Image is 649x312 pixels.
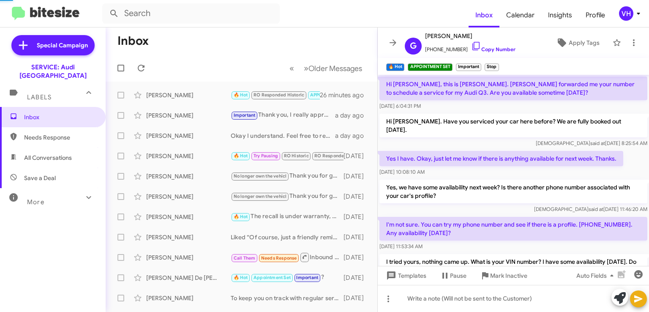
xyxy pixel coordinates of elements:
span: No longer own the vehicl [234,173,287,179]
span: Mark Inactive [490,268,527,283]
span: Try Pausing [254,153,278,159]
a: Copy Number [471,46,515,52]
a: Inbox [469,3,499,27]
span: [DATE] 11:53:34 AM [379,243,423,249]
div: 26 minutes ago [320,91,371,99]
div: [DATE] [344,253,371,262]
div: [DATE] [344,172,371,181]
div: Inbound Call [231,252,344,263]
button: Previous [284,60,299,77]
span: Save a Deal [24,174,56,182]
div: [PERSON_NAME] [146,233,231,241]
div: [DATE] [344,294,371,302]
div: [PERSON_NAME] [146,253,231,262]
div: Liked “Of course, just a friendly reminder. Let me know if I can help in the future.” [231,233,344,241]
span: « [289,63,294,74]
button: Templates [378,268,433,283]
p: Yes I have. Okay, just let me know if there is anything available for next week. Thanks. [379,151,623,166]
div: [PERSON_NAME] [146,294,231,302]
div: [PERSON_NAME] [146,131,231,140]
span: [PERSON_NAME] [425,31,515,41]
button: Pause [433,268,473,283]
span: [DEMOGRAPHIC_DATA] [DATE] 11:46:20 AM [534,206,647,212]
small: Stop [485,63,499,71]
button: Auto Fields [570,268,624,283]
div: VH [619,6,633,21]
span: Pause [450,268,466,283]
div: Thank you for getting back to me. I will update my records. [231,192,344,201]
span: Needs Response [261,255,297,261]
span: said at [590,140,605,146]
span: All Conversations [24,153,72,162]
button: Mark Inactive [473,268,534,283]
div: [DATE] [344,213,371,221]
nav: Page navigation example [285,60,367,77]
div: a day ago [335,131,371,140]
span: RO Responded Historic [254,92,304,98]
div: [DATE] [344,152,371,160]
span: Apply Tags [569,35,600,50]
span: [DATE] 10:08:10 AM [379,169,425,175]
div: [PERSON_NAME] [146,213,231,221]
span: [DATE] 6:04:31 PM [379,103,421,109]
span: Older Messages [308,64,362,73]
span: Needs Response [24,133,96,142]
div: [PERSON_NAME] [146,172,231,181]
div: [DATE] [344,274,371,282]
span: Templates [384,268,426,283]
span: Appointment Set [254,275,291,280]
span: 🔥 Hot [234,214,248,219]
div: [DATE] [344,192,371,201]
span: RO Historic [284,153,309,159]
small: APPOINTMENT SET [408,63,452,71]
span: » [304,63,308,74]
div: ? [231,273,344,282]
div: The recall is under warranty, but the service does cost. Can you please provide your current mile... [231,212,344,222]
div: First, can you provide your current mileage or an estimate of it so I can look at the options for... [231,151,344,161]
span: [DEMOGRAPHIC_DATA] [DATE] 8:25:54 AM [536,140,647,146]
span: APPOINTMENT SET [310,92,352,98]
span: More [27,198,44,206]
a: Calendar [499,3,541,27]
a: Insights [541,3,579,27]
span: Special Campaign [37,41,88,49]
a: Special Campaign [11,35,95,55]
span: 🔥 Hot [234,153,248,159]
div: [PERSON_NAME] De [PERSON_NAME] [146,274,231,282]
p: Hi [PERSON_NAME]. Have you serviced your car here before? We are fully booked out [DATE]. [379,114,647,137]
div: Thank you for getting back to me. I will update my records. [231,171,344,181]
span: [PHONE_NUMBER] [425,41,515,54]
div: [PERSON_NAME] [146,152,231,160]
span: Important [234,112,256,118]
div: [PERSON_NAME] [146,91,231,99]
div: Thank you, I really appreciate your time and feedback! [231,110,335,120]
small: 🔥 Hot [386,63,404,71]
span: Call Them [234,255,256,261]
p: I'm not sure. You can try my phone number and see if there is a profile. [PHONE_NUMBER]. Any avai... [379,217,647,241]
a: Profile [579,3,612,27]
div: [PERSON_NAME] [146,192,231,201]
span: Auto Fields [576,268,617,283]
span: 🔥 Hot [234,275,248,280]
div: Okay I understand. Feel free to reach out if I can help in the future!👍 [231,131,335,140]
span: said at [589,206,603,212]
div: [DATE] [344,233,371,241]
span: Important [296,275,318,280]
div: To keep you on track with regular service maintenance on your vehicle, we recommend from 1 year o... [231,294,344,302]
input: Search [102,3,280,24]
span: G [410,39,417,53]
h1: Inbox [117,34,149,48]
div: a day ago [335,111,371,120]
button: Next [299,60,367,77]
span: Inbox [24,113,96,121]
button: VH [612,6,640,21]
p: Yes, we have some availability next week? Is there another phone number associated with your car'... [379,180,647,203]
p: I tried yours, nothing came up. What is your VIN number? I have some availability [DATE]. Do you ... [379,254,647,278]
button: Apply Tags [546,35,608,50]
div: Liked “Sounds good to me. A driver will call you when they're on the way [DATE] morning between 9... [231,90,320,100]
div: [PERSON_NAME] [146,111,231,120]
